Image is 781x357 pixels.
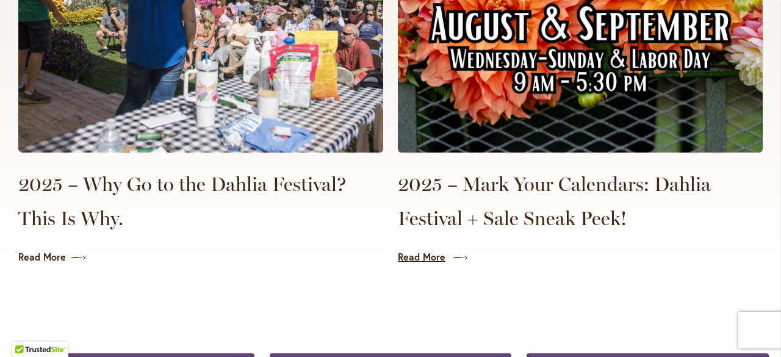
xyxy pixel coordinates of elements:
a: Read More [18,250,383,264]
a: 2025 – Why Go to the Dahlia Festival? This Is Why. [18,167,383,236]
a: 2025 – Mark Your Calendars: Dahlia Festival + Sale Sneak Peek! [398,167,763,236]
a: Read More [398,250,763,264]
